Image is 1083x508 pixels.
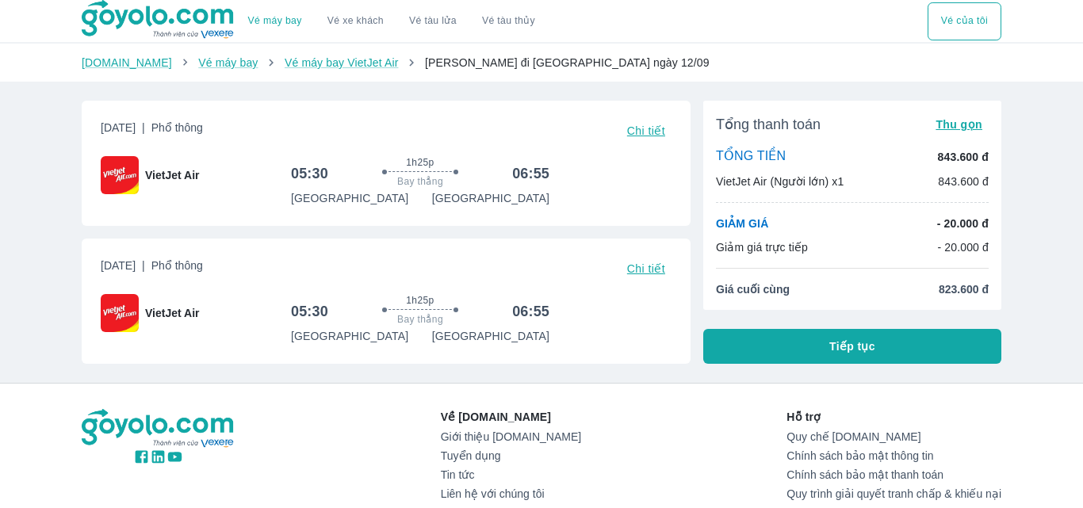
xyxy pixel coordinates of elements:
button: Chi tiết [621,120,672,142]
a: Giới thiệu [DOMAIN_NAME] [441,430,581,443]
span: Bay thẳng [397,313,443,326]
p: Hỗ trợ [786,409,1001,425]
span: [DATE] [101,258,203,280]
span: Tiếp tục [829,338,875,354]
span: Phổ thông [151,259,203,272]
span: VietJet Air [145,305,199,321]
nav: breadcrumb [82,55,1001,71]
p: 843.600 đ [938,174,989,189]
h6: 06:55 [512,164,549,183]
button: Thu gọn [929,113,989,136]
p: [GEOGRAPHIC_DATA] [432,328,549,344]
p: 843.600 đ [938,149,989,165]
a: Tin tức [441,468,581,481]
a: Liên hệ với chúng tôi [441,487,581,500]
a: Quy chế [DOMAIN_NAME] [786,430,1001,443]
a: Chính sách bảo mật thông tin [786,449,1001,462]
button: Vé tàu thủy [469,2,548,40]
img: logo [82,409,235,449]
p: Giảm giá trực tiếp [716,239,808,255]
p: GIẢM GIÁ [716,216,768,231]
button: Chi tiết [621,258,672,280]
p: - 20.000 đ [937,216,989,231]
span: 823.600 đ [939,281,989,297]
a: Quy trình giải quyết tranh chấp & khiếu nại [786,487,1001,500]
p: [GEOGRAPHIC_DATA] [291,328,408,344]
span: Bay thẳng [397,175,443,188]
h6: 06:55 [512,302,549,321]
div: choose transportation mode [928,2,1001,40]
a: Vé máy bay VietJet Air [285,56,398,69]
a: Chính sách bảo mật thanh toán [786,468,1001,481]
span: Tổng thanh toán [716,115,821,134]
span: Thu gọn [936,118,982,131]
p: [GEOGRAPHIC_DATA] [291,190,408,206]
span: Giá cuối cùng [716,281,790,297]
p: Về [DOMAIN_NAME] [441,409,581,425]
p: TỔNG TIỀN [716,148,786,166]
button: Tiếp tục [703,329,1001,364]
a: Vé xe khách [327,15,384,27]
span: 1h25p [406,294,434,307]
span: VietJet Air [145,167,199,183]
span: Chi tiết [627,124,665,137]
a: Vé tàu lửa [396,2,469,40]
span: Chi tiết [627,262,665,275]
p: VietJet Air (Người lớn) x1 [716,174,844,189]
a: Vé máy bay [198,56,258,69]
span: 1h25p [406,156,434,169]
p: [GEOGRAPHIC_DATA] [432,190,549,206]
h6: 05:30 [291,302,328,321]
span: | [142,259,145,272]
span: [DATE] [101,120,203,142]
a: Tuyển dụng [441,449,581,462]
p: - 20.000 đ [937,239,989,255]
div: choose transportation mode [235,2,548,40]
a: Vé máy bay [248,15,302,27]
a: [DOMAIN_NAME] [82,56,172,69]
button: Vé của tôi [928,2,1001,40]
span: | [142,121,145,134]
h6: 05:30 [291,164,328,183]
span: [PERSON_NAME] đi [GEOGRAPHIC_DATA] ngày 12/09 [425,56,710,69]
span: Phổ thông [151,121,203,134]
